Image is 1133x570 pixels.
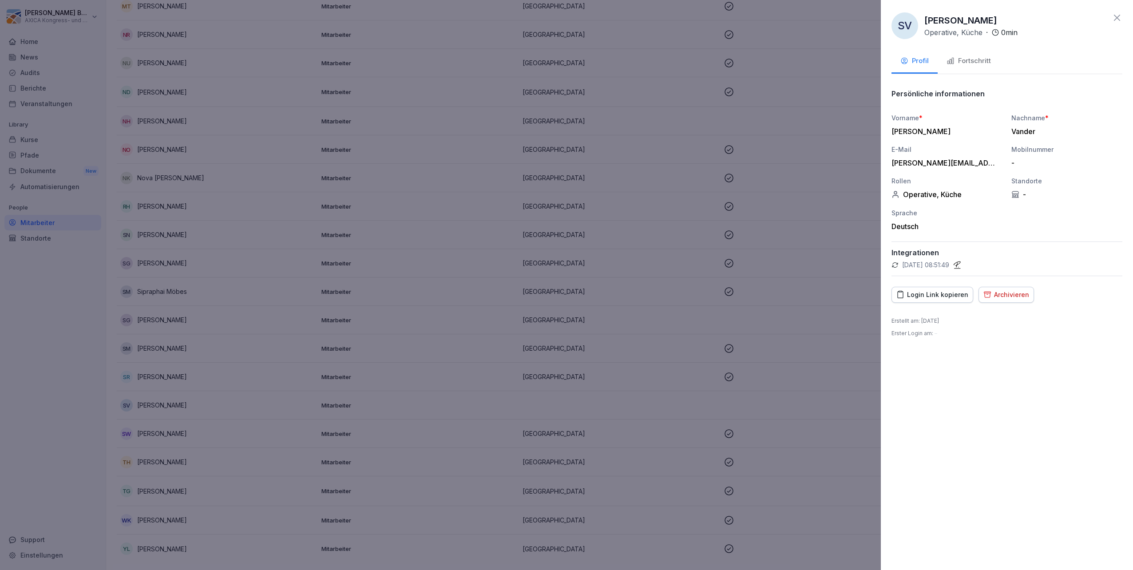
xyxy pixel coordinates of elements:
[891,158,998,167] div: [PERSON_NAME][EMAIL_ADDRESS][DOMAIN_NAME]
[891,89,985,98] p: Persönliche informationen
[891,208,1002,218] div: Sprache
[924,27,982,38] p: Operative, Küche
[924,27,1018,38] div: ·
[924,14,997,27] p: [PERSON_NAME]
[1011,113,1122,123] div: Nachname
[891,317,939,325] p: Erstellt am : [DATE]
[891,222,1002,231] div: Deutsch
[891,176,1002,186] div: Rollen
[902,261,949,269] p: [DATE] 08:51:49
[891,287,973,303] button: Login Link kopieren
[1011,127,1118,136] div: Vander
[1011,145,1122,154] div: Mobilnummer
[896,290,968,300] div: Login Link kopieren
[1001,27,1018,38] p: 0 min
[938,50,1000,74] button: Fortschritt
[891,190,1002,199] div: Operative, Küche
[891,329,937,337] p: Erster Login am :
[979,287,1034,303] button: Archivieren
[891,127,998,136] div: [PERSON_NAME]
[947,56,991,66] div: Fortschritt
[891,113,1002,123] div: Vorname
[891,145,1002,154] div: E-Mail
[891,50,938,74] button: Profil
[1011,190,1122,199] div: -
[891,12,918,39] div: SV
[1011,176,1122,186] div: Standorte
[935,330,937,336] span: –
[1011,158,1118,167] div: -
[891,248,1122,257] p: Integrationen
[983,290,1029,300] div: Archivieren
[953,261,962,269] img: personio.svg
[900,56,929,66] div: Profil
